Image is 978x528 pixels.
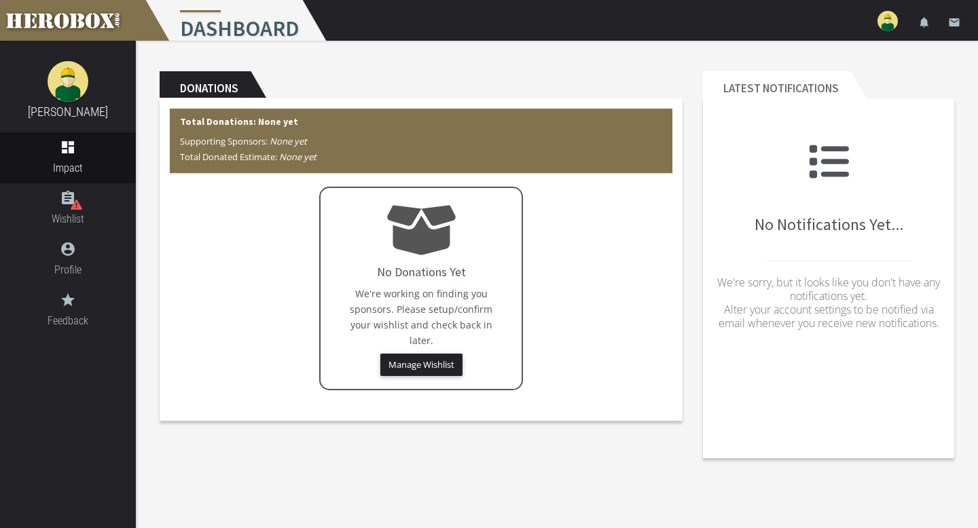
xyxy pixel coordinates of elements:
[877,11,898,31] img: user-image
[28,105,108,119] a: [PERSON_NAME]
[948,16,960,29] i: email
[719,302,939,331] span: Alter your account settings to be notified via email whenever you receive new notifications.
[48,61,88,102] img: image
[717,275,940,303] span: We're sorry, but it looks like you don't have any notifications yet.
[170,109,672,173] div: Total Donations: None yet
[380,354,463,376] button: Manage Wishlist
[180,151,316,163] span: Total Donated Estimate:
[713,109,944,373] div: No Notifications Yet...
[60,139,76,155] i: dashboard
[270,135,307,147] i: None yet
[180,115,298,128] b: Total Donations: None yet
[713,141,944,233] h2: No Notifications Yet...
[918,16,930,29] i: notifications
[279,151,316,163] i: None yet
[160,71,251,98] h2: Donations
[180,135,307,147] span: Supporting Sponsors:
[334,286,508,348] p: We're working on finding you sponsors. Please setup/confirm your wishlist and check back in later.
[703,71,851,98] h2: Latest Notifications
[377,265,466,279] h4: No Donations Yet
